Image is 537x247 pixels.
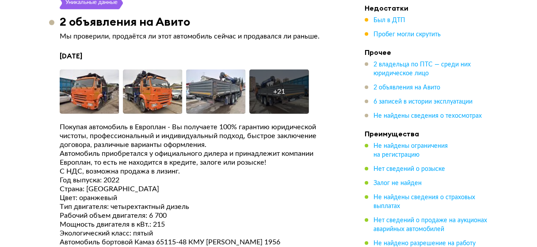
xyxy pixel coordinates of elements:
span: Нет сведений о продаже на аукционах аварийных автомобилей [373,217,487,232]
div: Цвет: оранжевый [60,193,338,202]
div: C НДС, возможна продажа в лизинг. [60,167,338,176]
img: Car Photo [60,69,119,114]
h4: Преимущества [365,129,488,138]
div: Год выпуска: 2022 [60,176,338,185]
div: Автомобиль приобретался у официального дилера и принадлежит компании Европлан, то есть не находит... [60,149,338,167]
div: Экологический класс: пятый [60,229,338,238]
img: Car Photo [123,69,183,114]
span: 2 объявления на Авито [373,85,440,91]
h4: Недостатки [365,4,488,12]
span: 6 записей в истории эксплуатации [373,99,472,105]
span: Пробег могли скрутить [373,31,441,38]
h4: [DATE] [60,51,338,61]
span: Нет сведений о розыске [373,166,445,172]
img: Car Photo [186,69,246,114]
div: Автомобиль бортовой Камаз 65115-48 КМУ [PERSON_NAME] 1956 [60,238,338,247]
p: Мы проверили, продаётся ли этот автомобиль сейчас и продавался ли раньше. [60,32,338,41]
div: + 21 [273,87,285,96]
span: 2 владельца по ПТС — среди них юридическое лицо [373,62,471,77]
span: Не найдены сведения о техосмотрах [373,113,482,119]
div: Страна: [GEOGRAPHIC_DATA] [60,185,338,193]
div: Тип двигателя: четырехтактный дизель [60,202,338,211]
h3: 2 объявления на Авито [60,15,190,28]
span: Залог не найден [373,180,422,186]
div: Мощность двигателя в кВт.: 215 [60,220,338,229]
span: Был в ДТП [373,17,405,23]
span: Не найдены сведения о страховых выплатах [373,194,475,209]
div: Покупая автомобиль в Европлан - Вы получаете 100% гарантию юридической чистоты, профессиональный ... [60,123,338,149]
h4: Прочее [365,48,488,57]
div: Рабочий объем двигателя: 6 700 [60,211,338,220]
span: Не найдены ограничения на регистрацию [373,143,448,158]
